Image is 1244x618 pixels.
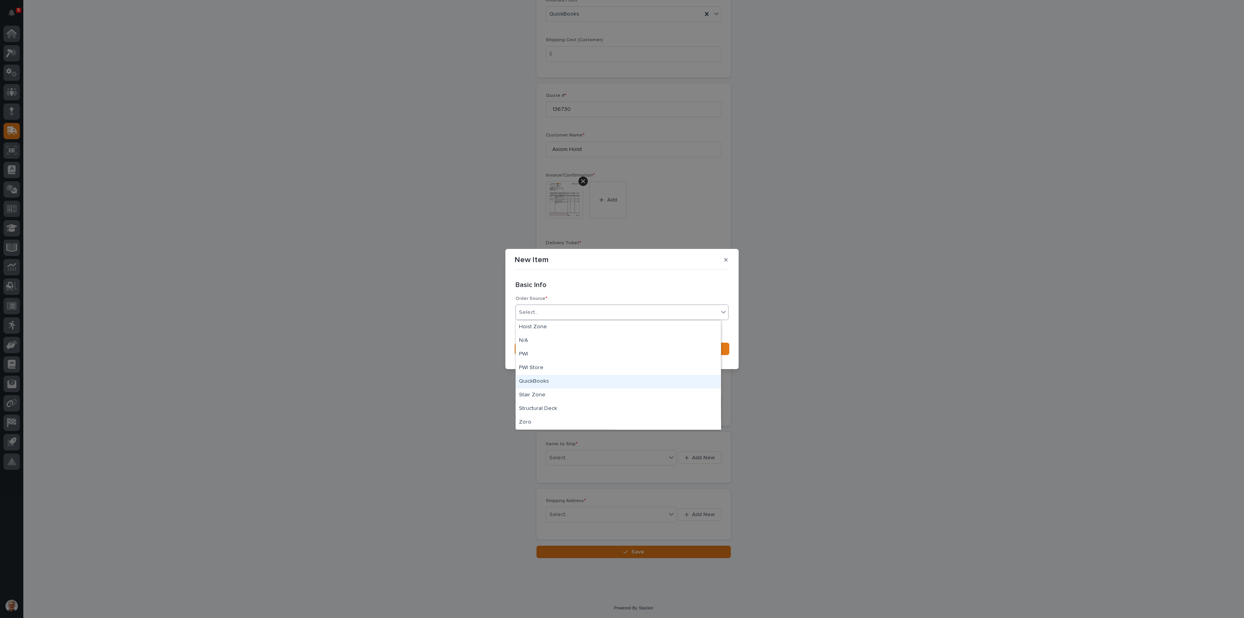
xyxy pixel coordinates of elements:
div: PWI [516,348,721,361]
div: Stair Zone [516,389,721,402]
div: PWI Store [516,361,721,375]
button: Save [515,343,729,355]
div: Zoro [516,416,721,429]
div: QuickBooks [516,375,721,389]
div: Select... [519,308,538,317]
div: Hoist Zone [516,320,721,334]
div: N/A [516,334,721,348]
div: Structural Deck [516,402,721,416]
span: Order Source [515,296,547,301]
p: New Item [515,255,549,264]
h2: Basic Info [515,281,547,290]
